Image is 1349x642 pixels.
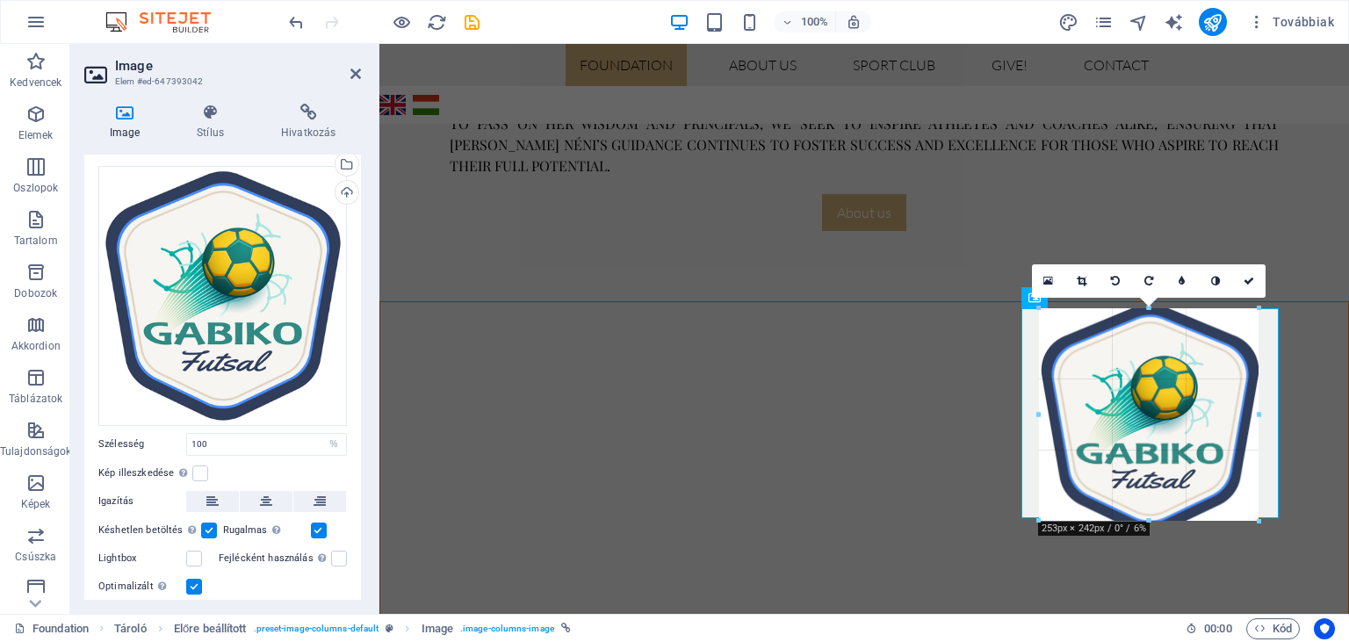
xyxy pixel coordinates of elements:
[98,548,186,569] label: Lightbox
[1216,622,1219,635] span: :
[427,12,447,32] i: Weboldal újratöltése
[391,11,412,32] button: Kattintson ide az előnézeti módból való kilépéshez és a szerkesztés folytatásához
[1038,522,1150,536] div: 253px × 242px / 0° / 6%
[1058,12,1078,32] i: Tervezés (Ctrl+Alt+Y)
[1204,618,1231,639] span: 00 00
[114,618,571,639] nav: breadcrumb
[14,618,89,639] a: Kattintson a kijelölés megszüntetéséhez. Dupla kattintás az oldalak megnyitásához
[1248,13,1334,31] span: Továbbiak
[98,491,186,512] label: Igazítás
[223,520,311,541] label: Rugalmas
[115,58,361,74] h2: Image
[1058,11,1079,32] button: design
[422,618,453,639] span: Kattintson a kijelöléshez. Dupla kattintás az szerkesztéshez
[1099,264,1132,298] a: Forgatás balra 90°
[98,520,201,541] label: Késhetlen betöltés
[14,234,58,248] p: Tartalom
[1032,264,1065,298] a: Válasszon fájlokat a fájlkezelőből, a szabadon elérhető képek közül, vagy töltsön fel fájlokat
[1199,264,1232,298] a: Szürkeskála
[1199,8,1227,36] button: publish
[1164,12,1184,32] i: AI Writer
[1129,12,1149,32] i: Navigátor
[1241,8,1341,36] button: Továbbiak
[1164,11,1185,32] button: text_generator
[1254,618,1292,639] span: Kód
[15,550,56,564] p: Csúszka
[1129,11,1150,32] button: navigator
[426,11,447,32] button: reload
[1132,264,1165,298] a: Forgatás jobbra 90°
[460,618,554,639] span: . image-columns-image
[114,618,147,639] span: Kattintson a kijelöléshez. Dupla kattintás az szerkesztéshez
[1165,264,1199,298] a: Elmosás
[98,439,186,449] label: Szélesség
[219,548,331,569] label: Fejlécként használás
[1093,12,1114,32] i: Oldalak (Ctrl+Alt+S)
[9,392,62,406] p: Táblázatok
[1186,618,1232,639] h6: Munkamenet idő
[1093,11,1115,32] button: pages
[846,14,862,30] i: Átméretezés esetén automatikusan beállítja a nagyítási szintet a választott eszköznek megfelelően.
[101,11,233,32] img: Editor Logo
[1065,264,1099,298] a: Vágási mód
[386,624,393,633] i: Ez az elem egy testreszabható előre beállítás
[1246,618,1300,639] button: Kód
[21,497,51,511] p: Képek
[285,11,307,32] button: undo
[14,286,57,300] p: Dobozok
[18,128,54,142] p: Elemek
[1202,12,1223,32] i: Közzététel
[1232,264,1266,298] a: Megerősítés ( Ctrl ⏎ )
[115,74,326,90] h3: Elem #ed-647393042
[172,104,256,141] h4: Stílus
[98,576,186,597] label: Optimalizált
[774,11,836,32] button: 100%
[98,463,192,484] label: Kép illeszkedése
[462,12,482,32] i: Mentés (Ctrl+S)
[84,104,172,141] h4: Image
[254,618,379,639] span: . preset-image-columns-default
[11,339,61,353] p: Akkordion
[174,618,247,639] span: Kattintson a kijelöléshez. Dupla kattintás az szerkesztéshez
[10,76,61,90] p: Kedvencek
[256,104,361,141] h4: Hivatkozás
[800,11,828,32] h6: 100%
[561,624,571,633] i: Ez az elem hivatkozásra mutat
[461,11,482,32] button: save
[286,12,307,32] i: Visszavonás: Kép szélességének megváltoztatása (Ctrl+Z)
[98,166,347,426] div: Originalfutsallogo-0hN2BuLjqbk7HFUxzESlCw.jpg
[1314,618,1335,639] button: Usercentrics
[13,181,58,195] p: Oszlopok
